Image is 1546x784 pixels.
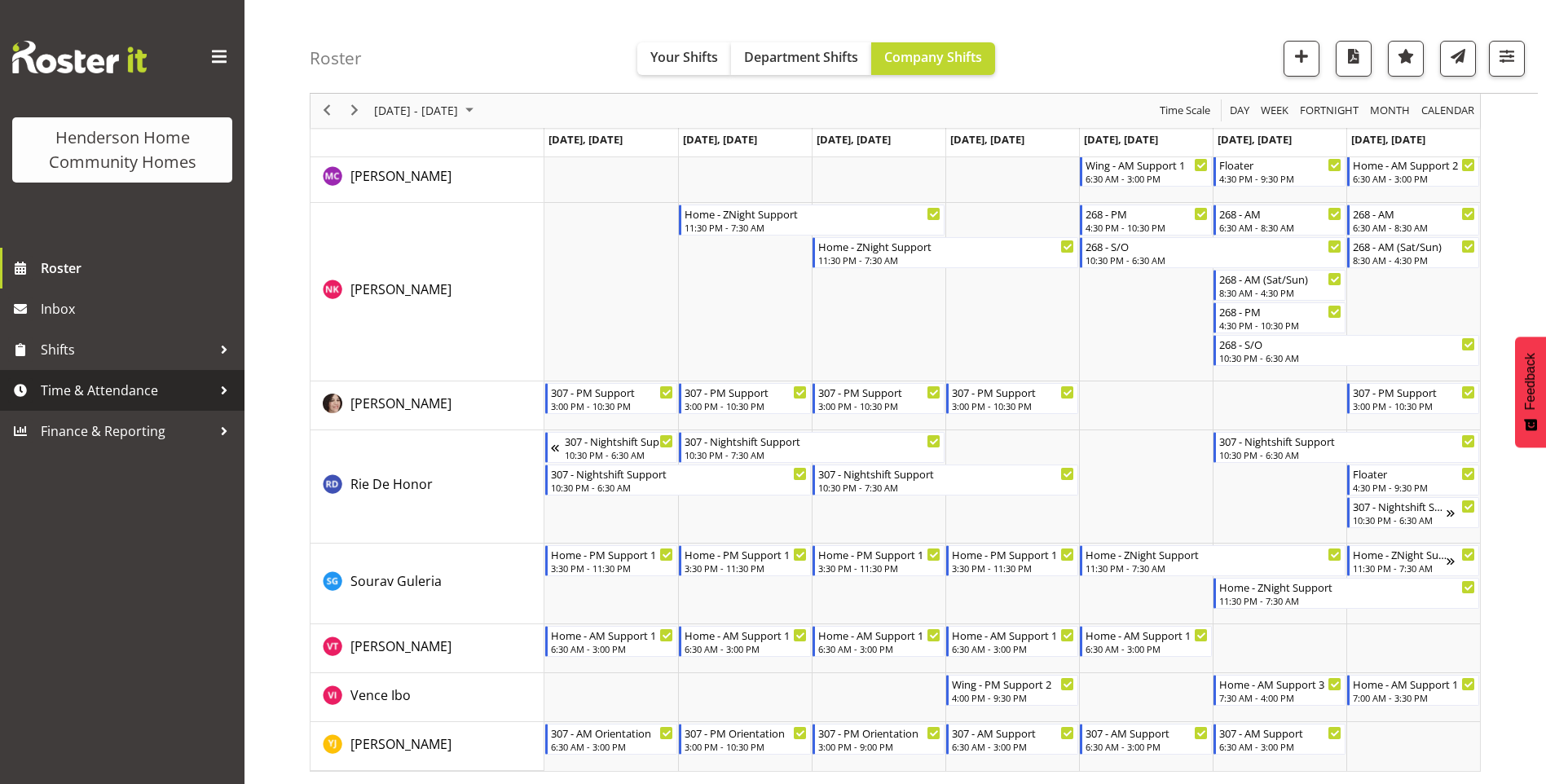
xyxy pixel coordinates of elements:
[1353,691,1475,704] div: 7:00 AM - 3:30 PM
[551,399,673,412] div: 3:00 PM - 10:30 PM
[685,433,940,449] div: 307 - Nightshift Support
[952,740,1074,753] div: 6:30 AM - 3:00 PM
[1219,172,1341,185] div: 4:30 PM - 9:30 PM
[1347,675,1479,706] div: Vence Ibo"s event - Home - AM Support 1 Begin From Sunday, August 10, 2025 at 7:00:00 AM GMT+12:0...
[946,675,1078,706] div: Vence Ibo"s event - Wing - PM Support 2 Begin From Thursday, August 7, 2025 at 4:00:00 PM GMT+12:...
[350,475,433,493] span: Rie De Honor
[1351,132,1425,147] span: [DATE], [DATE]
[311,430,544,544] td: Rie De Honor resource
[1219,336,1475,352] div: 268 - S/O
[1219,433,1475,449] div: 307 - Nightshift Support
[1353,238,1475,254] div: 268 - AM (Sat/Sun)
[350,474,433,494] a: Rie De Honor
[311,544,544,624] td: Sourav Guleria resource
[1219,271,1341,287] div: 268 - AM (Sat/Sun)
[551,562,673,575] div: 3:30 PM - 11:30 PM
[1353,253,1475,266] div: 8:30 AM - 4:30 PM
[1419,101,1478,121] button: Month
[311,203,544,381] td: Navneet Kaur resource
[685,562,807,575] div: 3:30 PM - 11:30 PM
[1158,101,1212,121] span: Time Scale
[372,101,481,121] button: August 2025
[685,399,807,412] div: 3:00 PM - 10:30 PM
[685,627,807,643] div: Home - AM Support 1
[1086,562,1341,575] div: 11:30 PM - 7:30 AM
[1258,101,1292,121] button: Timeline Week
[685,205,940,222] div: Home - ZNight Support
[946,626,1078,657] div: Vanessa Thornley"s event - Home - AM Support 1 Begin From Thursday, August 7, 2025 at 6:30:00 AM ...
[551,642,673,655] div: 6:30 AM - 3:00 PM
[818,740,940,753] div: 3:00 PM - 9:00 PM
[313,94,341,128] div: previous period
[1218,132,1292,147] span: [DATE], [DATE]
[1353,498,1447,514] div: 307 - Nightshift Support
[637,42,731,75] button: Your Shifts
[29,126,216,174] div: Henderson Home Community Homes
[1086,725,1208,741] div: 307 - AM Support
[1219,579,1475,595] div: Home - ZNight Support
[952,725,1074,741] div: 307 - AM Support
[1219,221,1341,234] div: 6:30 AM - 8:30 AM
[1440,41,1476,77] button: Send a list of all shifts for the selected filtered period to all rostered employees.
[946,545,1078,576] div: Sourav Guleria"s event - Home - PM Support 1 Begin From Thursday, August 7, 2025 at 3:30:00 PM GM...
[679,724,811,755] div: Yuxi Ji"s event - 307 - PM Orientation Begin From Tuesday, August 5, 2025 at 3:00:00 PM GMT+12:00...
[1080,237,1346,268] div: Navneet Kaur"s event - 268 - S/O Begin From Friday, August 8, 2025 at 10:30:00 PM GMT+12:00 Ends ...
[1086,238,1341,254] div: 268 - S/O
[311,624,544,673] td: Vanessa Thornley resource
[341,94,368,128] div: next period
[545,545,677,576] div: Sourav Guleria"s event - Home - PM Support 1 Begin From Monday, August 4, 2025 at 3:30:00 PM GMT+...
[1353,221,1475,234] div: 6:30 AM - 8:30 AM
[1086,205,1208,222] div: 268 - PM
[1347,156,1479,187] div: Miyoung Chung"s event - Home - AM Support 2 Begin From Sunday, August 10, 2025 at 6:30:00 AM GMT+...
[1080,545,1346,576] div: Sourav Guleria"s event - Home - ZNight Support Begin From Friday, August 8, 2025 at 11:30:00 PM G...
[41,419,212,443] span: Finance & Reporting
[1228,101,1251,121] span: Day
[685,740,807,753] div: 3:00 PM - 10:30 PM
[41,297,236,321] span: Inbox
[551,465,807,482] div: 307 - Nightshift Support
[1347,383,1479,414] div: Rachida Ryan"s event - 307 - PM Support Begin From Sunday, August 10, 2025 at 3:00:00 PM GMT+12:0...
[1219,286,1341,299] div: 8:30 AM - 4:30 PM
[818,238,1074,254] div: Home - ZNight Support
[350,735,451,753] span: [PERSON_NAME]
[1347,545,1479,576] div: Sourav Guleria"s event - Home - ZNight Support Begin From Sunday, August 10, 2025 at 11:30:00 PM ...
[1213,205,1346,236] div: Navneet Kaur"s event - 268 - AM Begin From Saturday, August 9, 2025 at 6:30:00 AM GMT+12:00 Ends ...
[41,378,212,403] span: Time & Attendance
[350,734,451,754] a: [PERSON_NAME]
[1219,740,1341,753] div: 6:30 AM - 3:00 PM
[685,384,807,400] div: 307 - PM Support
[1086,546,1341,562] div: Home - ZNight Support
[350,636,451,656] a: [PERSON_NAME]
[952,399,1074,412] div: 3:00 PM - 10:30 PM
[350,166,451,186] a: [PERSON_NAME]
[1353,481,1475,494] div: 4:30 PM - 9:30 PM
[1297,101,1362,121] button: Fortnight
[551,384,673,400] div: 307 - PM Support
[548,132,623,147] span: [DATE], [DATE]
[1213,724,1346,755] div: Yuxi Ji"s event - 307 - AM Support Begin From Saturday, August 9, 2025 at 6:30:00 AM GMT+12:00 En...
[551,725,673,741] div: 307 - AM Orientation
[311,673,544,722] td: Vence Ibo resource
[952,546,1074,562] div: Home - PM Support 1
[1489,41,1525,77] button: Filter Shifts
[350,394,451,413] a: [PERSON_NAME]
[1420,101,1476,121] span: calendar
[950,132,1024,147] span: [DATE], [DATE]
[545,383,677,414] div: Rachida Ryan"s event - 307 - PM Support Begin From Monday, August 4, 2025 at 3:00:00 PM GMT+12:00...
[813,626,945,657] div: Vanessa Thornley"s event - Home - AM Support 1 Begin From Wednesday, August 6, 2025 at 6:30:00 AM...
[311,722,544,771] td: Yuxi Ji resource
[1084,132,1158,147] span: [DATE], [DATE]
[679,205,945,236] div: Navneet Kaur"s event - Home - ZNight Support Begin From Tuesday, August 5, 2025 at 11:30:00 PM GM...
[731,42,871,75] button: Department Shifts
[952,676,1074,692] div: Wing - PM Support 2
[946,383,1078,414] div: Rachida Ryan"s event - 307 - PM Support Begin From Thursday, August 7, 2025 at 3:00:00 PM GMT+12:...
[1219,676,1341,692] div: Home - AM Support 3
[685,221,940,234] div: 11:30 PM - 7:30 AM
[311,381,544,430] td: Rachida Ryan resource
[744,48,858,66] span: Department Shifts
[1219,448,1475,461] div: 10:30 PM - 6:30 AM
[818,481,1074,494] div: 10:30 PM - 7:30 AM
[650,48,718,66] span: Your Shifts
[685,546,807,562] div: Home - PM Support 1
[1353,546,1447,562] div: Home - ZNight Support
